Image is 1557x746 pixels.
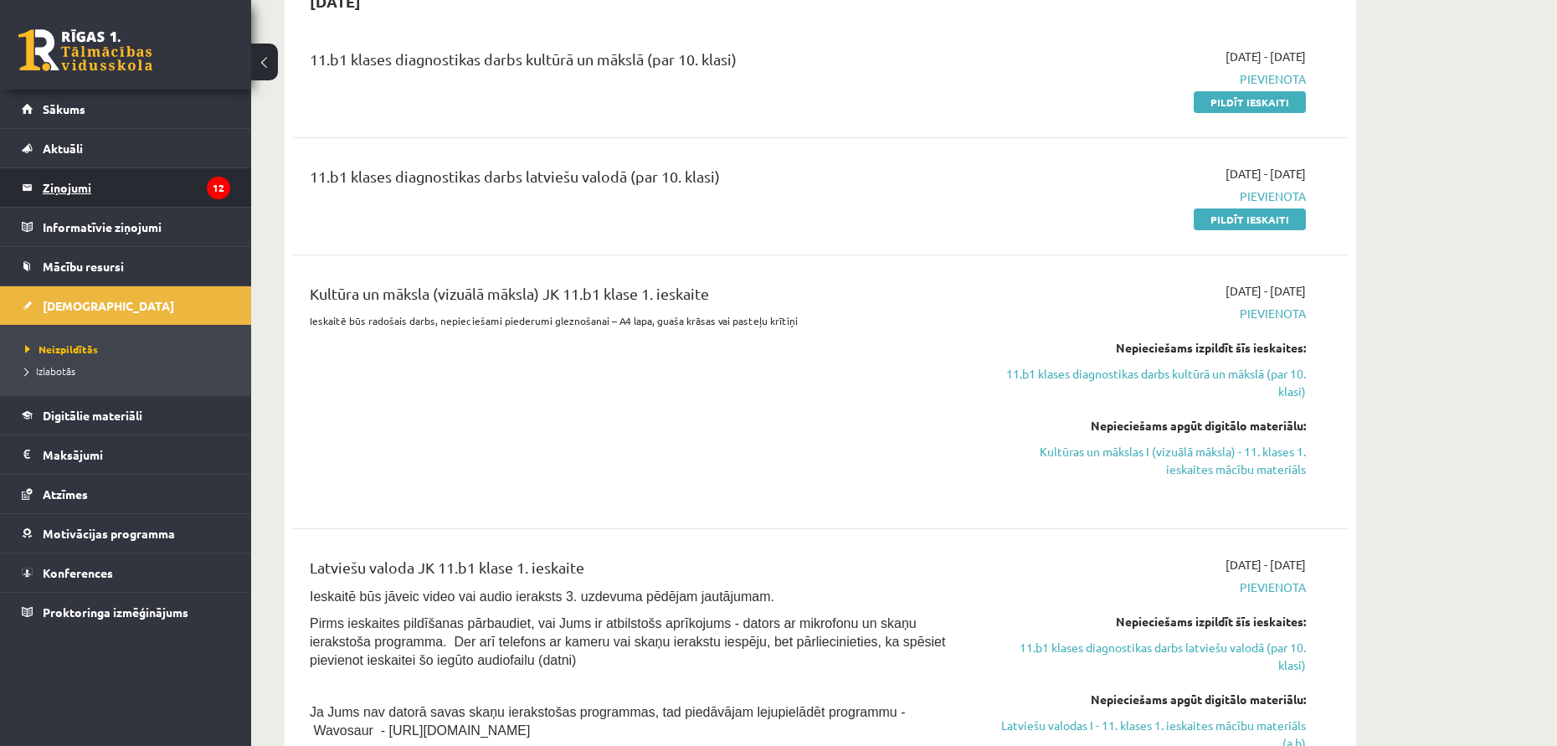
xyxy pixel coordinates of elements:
div: 11.b1 klases diagnostikas darbs latviešu valodā (par 10. klasi) [310,165,965,196]
span: Ja Jums nav datorā savas skaņu ierakstošas programmas, tad piedāvājam lejupielādēt programmu - Wa... [310,705,905,738]
span: [DATE] - [DATE] [1226,165,1306,183]
span: Proktoringa izmēģinājums [43,605,188,620]
div: Nepieciešams izpildīt šīs ieskaites: [990,339,1306,357]
a: Pildīt ieskaiti [1194,208,1306,230]
a: Digitālie materiāli [22,396,230,435]
a: Izlabotās [25,363,234,378]
span: Konferences [43,565,113,580]
a: Atzīmes [22,475,230,513]
span: Mācību resursi [43,259,124,274]
p: Ieskaitē būs radošais darbs, nepieciešami piederumi gleznošanai – A4 lapa, guaša krāsas vai paste... [310,313,965,328]
a: Sākums [22,90,230,128]
div: Nepieciešams apgūt digitālo materiālu: [990,691,1306,708]
span: Digitālie materiāli [43,408,142,423]
span: Pievienota [990,70,1306,88]
span: Pievienota [990,579,1306,596]
a: Neizpildītās [25,342,234,357]
a: Motivācijas programma [22,514,230,553]
a: Kultūras un mākslas I (vizuālā māksla) - 11. klases 1. ieskaites mācību materiāls [990,443,1306,478]
span: Aktuāli [43,141,83,156]
span: Ieskaitē būs jāveic video vai audio ieraksts 3. uzdevuma pēdējam jautājumam. [310,589,774,604]
a: 11.b1 klases diagnostikas darbs latviešu valodā (par 10. klasi) [990,639,1306,674]
a: Konferences [22,553,230,592]
span: Izlabotās [25,364,75,378]
span: Sākums [43,101,85,116]
div: Nepieciešams izpildīt šīs ieskaites: [990,613,1306,630]
a: Rīgas 1. Tālmācības vidusskola [18,29,152,71]
span: [DATE] - [DATE] [1226,556,1306,574]
a: Ziņojumi12 [22,168,230,207]
span: Pievienota [990,188,1306,205]
a: Maksājumi [22,435,230,474]
a: Informatīvie ziņojumi [22,208,230,246]
legend: Informatīvie ziņojumi [43,208,230,246]
div: 11.b1 klases diagnostikas darbs kultūrā un mākslā (par 10. klasi) [310,48,965,79]
span: [DATE] - [DATE] [1226,282,1306,300]
span: Pievienota [990,305,1306,322]
div: Nepieciešams apgūt digitālo materiālu: [990,417,1306,435]
a: [DEMOGRAPHIC_DATA] [22,286,230,325]
legend: Maksājumi [43,435,230,474]
a: Pildīt ieskaiti [1194,91,1306,113]
span: Atzīmes [43,486,88,502]
span: [DEMOGRAPHIC_DATA] [43,298,174,313]
a: Aktuāli [22,129,230,167]
span: Pirms ieskaites pildīšanas pārbaudiet, vai Jums ir atbilstošs aprīkojums - dators ar mikrofonu un... [310,616,945,667]
a: 11.b1 klases diagnostikas darbs kultūrā un mākslā (par 10. klasi) [990,365,1306,400]
span: Neizpildītās [25,342,98,356]
span: Motivācijas programma [43,526,175,541]
a: Mācību resursi [22,247,230,286]
div: Kultūra un māksla (vizuālā māksla) JK 11.b1 klase 1. ieskaite [310,282,965,313]
legend: Ziņojumi [43,168,230,207]
div: Latviešu valoda JK 11.b1 klase 1. ieskaite [310,556,965,587]
a: Proktoringa izmēģinājums [22,593,230,631]
span: [DATE] - [DATE] [1226,48,1306,65]
i: 12 [207,177,230,199]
